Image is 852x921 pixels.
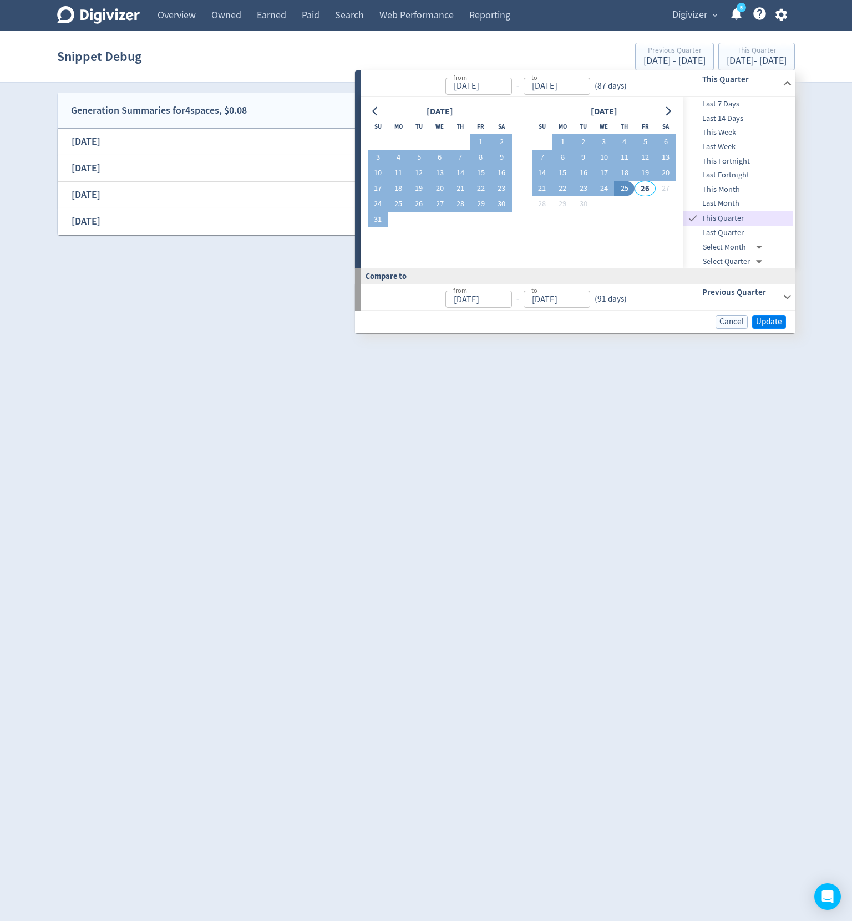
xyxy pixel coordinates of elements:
div: [DATE]Generations:6Spaces:3Cost: $0.0591 [58,208,794,235]
span: Last 14 Days [683,113,793,125]
button: 15 [552,165,573,181]
button: 16 [573,165,594,181]
label: to [531,286,537,295]
h1: Snippet Debug [57,39,141,74]
button: 1 [552,134,573,150]
div: [DATE] [587,104,621,119]
button: 29 [470,196,491,212]
button: 7 [450,150,470,165]
span: Last Week [683,141,793,153]
div: This Quarter [683,211,793,226]
th: Friday [635,119,655,134]
div: [DATE] [67,210,105,233]
button: Go to next month [660,104,676,119]
th: Wednesday [594,119,614,134]
div: Last Week [683,140,793,154]
button: 15 [470,165,491,181]
div: ( 91 days ) [590,293,627,306]
span: Cancel [719,318,744,326]
span: expand_more [710,10,720,20]
button: 24 [368,196,388,212]
button: 6 [656,134,676,150]
button: 12 [409,165,429,181]
div: from-to(87 days)This Quarter [361,70,795,97]
span: This Fortnight [683,155,793,167]
div: - [512,293,524,306]
button: Update [752,315,786,329]
button: 5 [409,150,429,165]
div: [DATE]Generations:1Spaces:1Cost: $0.0055 [58,129,794,155]
div: Select Quarter [703,255,767,269]
button: 3 [594,134,614,150]
button: 5 [635,134,655,150]
th: Sunday [532,119,552,134]
button: 26 [635,181,655,196]
div: - [512,80,524,93]
div: Last 7 Days [683,97,793,111]
div: This Quarter [727,47,787,56]
button: 27 [656,181,676,196]
button: Cancel [716,315,748,329]
span: Update [756,318,782,326]
button: 4 [388,150,409,165]
th: Tuesday [409,119,429,134]
div: [DATE] - [DATE] [643,56,706,66]
button: 13 [656,150,676,165]
div: Last Fortnight [683,168,793,182]
div: ( 87 days ) [590,80,631,93]
button: 9 [573,150,594,165]
th: Thursday [450,119,470,134]
button: 23 [491,181,512,196]
div: [DATE]Generations:1Spaces:1Cost: $0.0088 [58,182,794,208]
button: 23 [573,181,594,196]
th: Wednesday [429,119,450,134]
button: 17 [368,181,388,196]
th: Monday [388,119,409,134]
div: [DATE] [67,183,105,207]
div: Generation Summaries for 4 spaces, $ 0.08 [71,103,247,119]
button: 1 [470,134,491,150]
button: 9 [491,150,512,165]
button: 10 [368,165,388,181]
button: Digivizer [668,6,721,24]
button: 12 [635,150,655,165]
button: 28 [532,196,552,212]
div: This Week [683,125,793,140]
h6: This Quarter [702,73,778,86]
div: [DATE] - [DATE] [727,56,787,66]
h6: Previous Quarter [702,286,778,299]
th: Saturday [656,119,676,134]
label: from [453,286,467,295]
button: 27 [429,196,450,212]
div: Compare to [355,268,795,283]
button: 22 [552,181,573,196]
div: Last Month [683,196,793,211]
button: 25 [388,196,409,212]
div: from-to(87 days)This Quarter [361,97,795,268]
button: 19 [635,165,655,181]
button: This Quarter[DATE]- [DATE] [718,43,795,70]
span: This Month [683,184,793,196]
button: 19 [409,181,429,196]
span: Last Month [683,197,793,210]
button: 3 [368,150,388,165]
button: 10 [594,150,614,165]
button: Previous Quarter[DATE] - [DATE] [635,43,714,70]
div: Previous Quarter [643,47,706,56]
button: 18 [614,165,635,181]
label: to [531,73,537,82]
span: This Week [683,126,793,139]
button: 22 [470,181,491,196]
span: Last Fortnight [683,169,793,181]
th: Sunday [368,119,388,134]
button: 13 [429,165,450,181]
a: 5 [737,3,746,12]
th: Thursday [614,119,635,134]
th: Tuesday [573,119,594,134]
nav: presets [683,97,793,268]
button: 30 [491,196,512,212]
button: 20 [429,181,450,196]
span: Digivizer [672,6,707,24]
div: [DATE]Generations:1Spaces:1Cost: $0.0106 [58,155,794,182]
div: This Month [683,182,793,197]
